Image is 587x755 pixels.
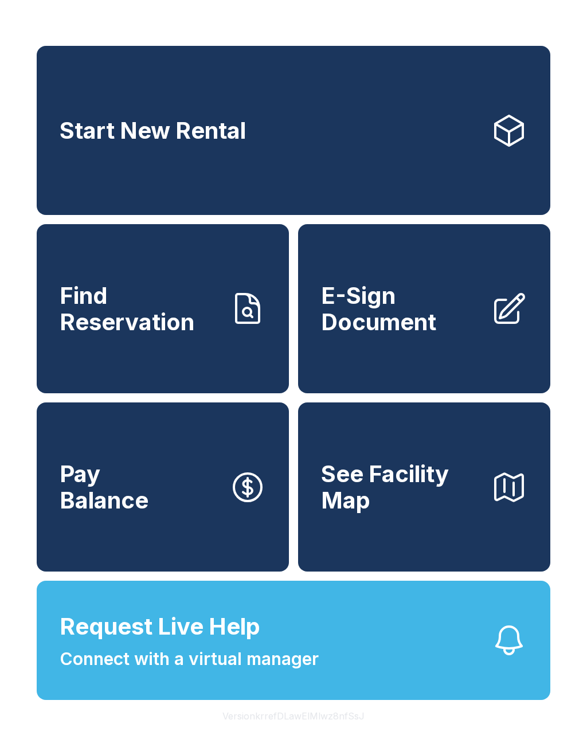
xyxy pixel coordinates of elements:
[37,224,289,393] a: Find Reservation
[213,700,374,732] button: VersionkrrefDLawElMlwz8nfSsJ
[60,609,260,644] span: Request Live Help
[60,283,220,335] span: Find Reservation
[37,46,550,215] a: Start New Rental
[321,283,482,335] span: E-Sign Document
[60,461,148,513] span: Pay Balance
[37,581,550,700] button: Request Live HelpConnect with a virtual manager
[298,402,550,572] button: See Facility Map
[60,646,319,672] span: Connect with a virtual manager
[321,461,482,513] span: See Facility Map
[37,402,289,572] button: PayBalance
[60,118,246,144] span: Start New Rental
[298,224,550,393] a: E-Sign Document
